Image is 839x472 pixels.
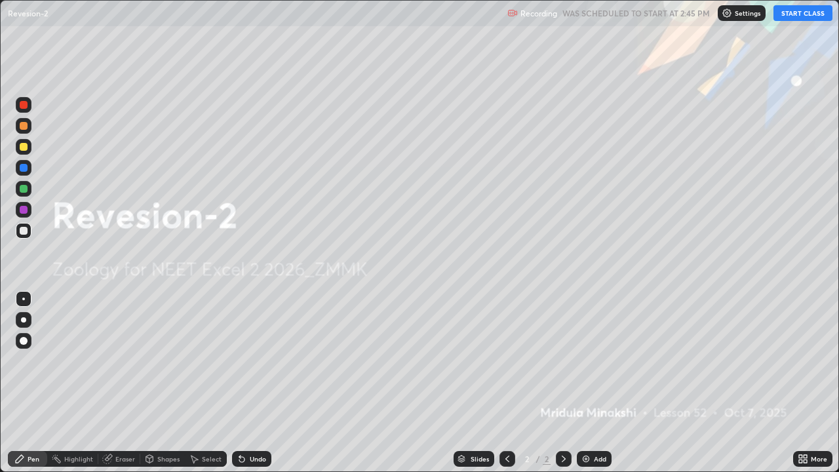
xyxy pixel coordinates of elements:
[250,456,266,462] div: Undo
[594,456,606,462] div: Add
[773,5,832,21] button: START CLASS
[157,456,180,462] div: Shapes
[520,9,557,18] p: Recording
[471,456,489,462] div: Slides
[536,455,540,463] div: /
[115,456,135,462] div: Eraser
[64,456,93,462] div: Highlight
[722,8,732,18] img: class-settings-icons
[520,455,534,463] div: 2
[543,453,551,465] div: 2
[8,8,48,18] p: Revesion-2
[507,8,518,18] img: recording.375f2c34.svg
[202,456,222,462] div: Select
[562,7,710,19] h5: WAS SCHEDULED TO START AT 2:45 PM
[735,10,760,16] p: Settings
[28,456,39,462] div: Pen
[811,456,827,462] div: More
[581,454,591,464] img: add-slide-button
